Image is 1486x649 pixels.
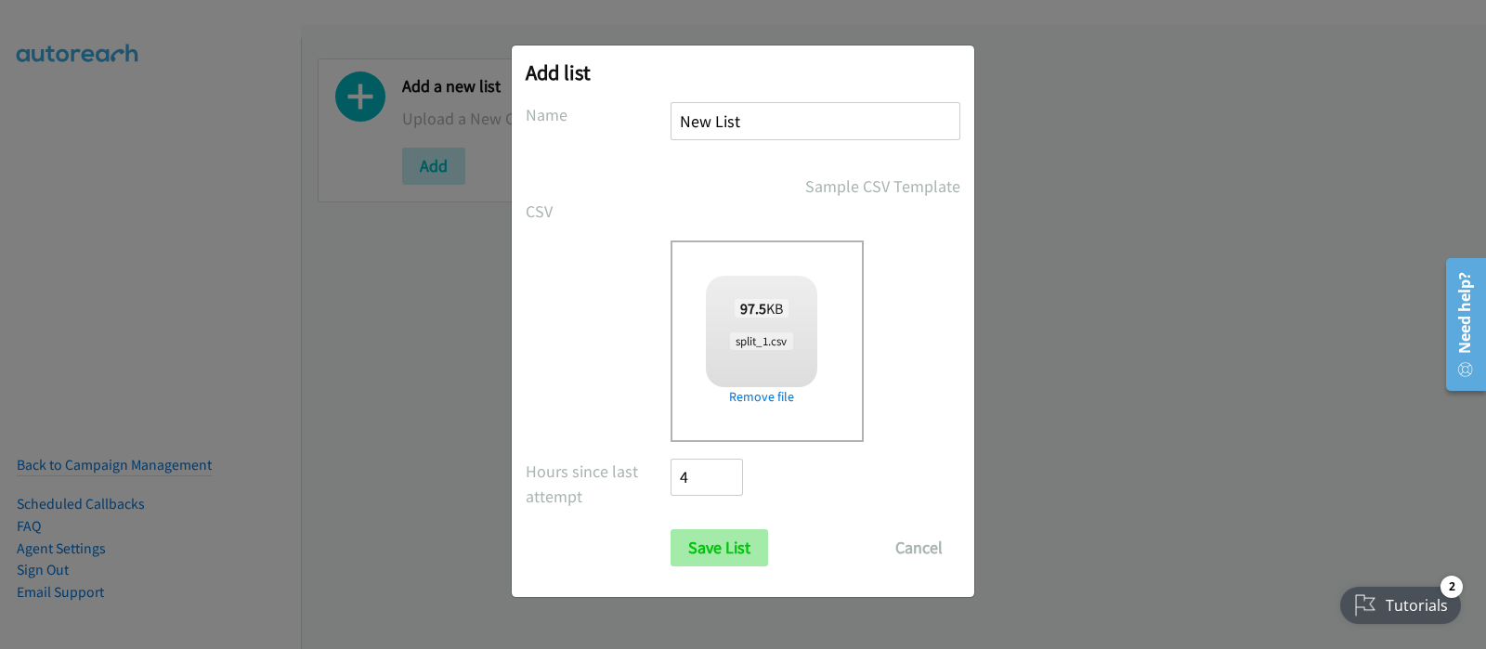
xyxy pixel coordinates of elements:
label: Name [526,102,671,127]
input: Save List [671,529,768,566]
label: CSV [526,199,671,224]
label: Hours since last attempt [526,459,671,509]
span: KB [735,299,789,318]
a: Sample CSV Template [805,174,960,199]
span: split_1.csv [730,332,792,350]
h2: Add list [526,59,960,85]
strong: 97.5 [740,299,766,318]
a: Remove file [706,387,817,407]
iframe: Checklist [1329,568,1472,635]
button: Cancel [878,529,960,566]
iframe: Resource Center [1432,251,1486,398]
